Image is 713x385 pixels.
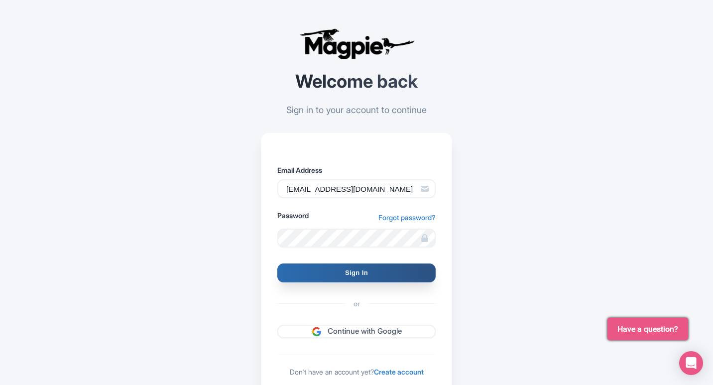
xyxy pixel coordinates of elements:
[277,367,436,377] div: Don't have an account yet?
[261,103,452,117] p: Sign in to your account to continue
[277,179,436,198] input: Enter your email address
[277,165,436,175] label: Email Address
[679,351,703,375] div: Open Intercom Messenger
[378,212,436,223] a: Forgot password?
[617,323,678,335] span: Have a question?
[277,263,436,282] input: Sign In
[607,318,688,340] button: Have a question?
[374,368,424,376] a: Create account
[277,325,436,338] a: Continue with Google
[277,210,309,221] label: Password
[346,298,368,309] span: or
[261,72,452,92] h2: Welcome back
[297,28,416,60] img: logo-ab69f6fb50320c5b225c76a69d11143b.png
